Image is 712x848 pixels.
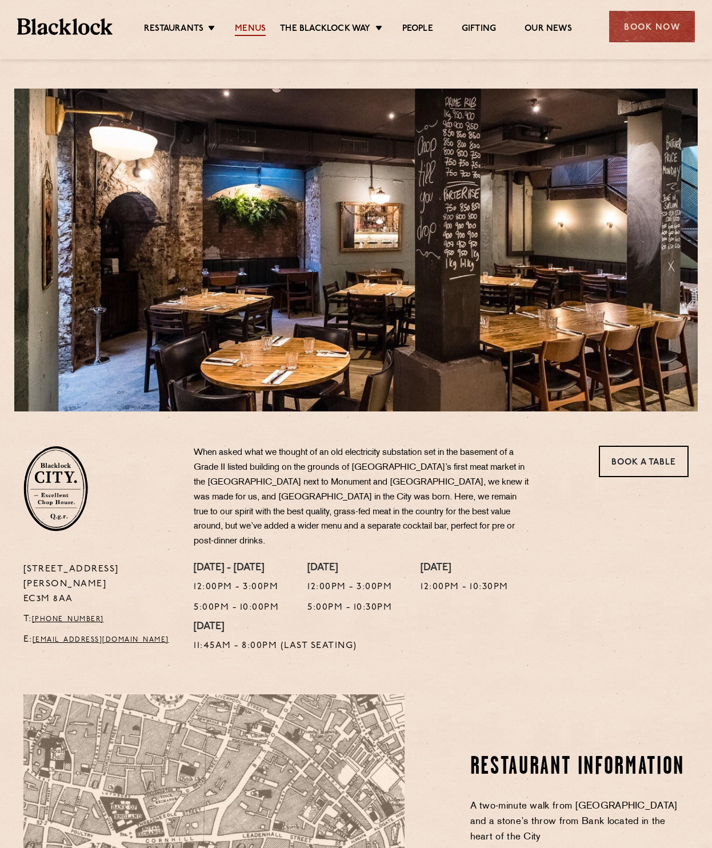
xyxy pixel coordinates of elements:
[144,23,203,36] a: Restaurants
[23,633,177,647] p: E:
[33,637,169,643] a: [EMAIL_ADDRESS][DOMAIN_NAME]
[525,23,572,36] a: Our News
[470,799,689,845] p: A two-minute walk from [GEOGRAPHIC_DATA] and a stone’s throw from Bank located in the heart of th...
[23,612,177,627] p: T:
[307,601,392,615] p: 5:00pm - 10:30pm
[235,23,266,36] a: Menus
[402,23,433,36] a: People
[609,11,695,42] div: Book Now
[23,562,177,607] p: [STREET_ADDRESS][PERSON_NAME] EC3M 8AA
[470,753,689,782] h2: Restaurant Information
[194,562,279,575] h4: [DATE] - [DATE]
[17,18,113,34] img: BL_Textured_Logo-footer-cropped.svg
[23,446,88,531] img: City-stamp-default.svg
[194,580,279,595] p: 12:00pm - 3:00pm
[599,446,689,477] a: Book a Table
[421,562,509,575] h4: [DATE]
[194,601,279,615] p: 5:00pm - 10:00pm
[307,562,392,575] h4: [DATE]
[462,23,496,36] a: Gifting
[307,580,392,595] p: 12:00pm - 3:00pm
[194,446,531,549] p: When asked what we thought of an old electricity substation set in the basement of a Grade II lis...
[280,23,370,36] a: The Blacklock Way
[32,616,104,623] a: [PHONE_NUMBER]
[194,621,357,634] h4: [DATE]
[194,639,357,654] p: 11:45am - 8:00pm (Last Seating)
[421,580,509,595] p: 12:00pm - 10:30pm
